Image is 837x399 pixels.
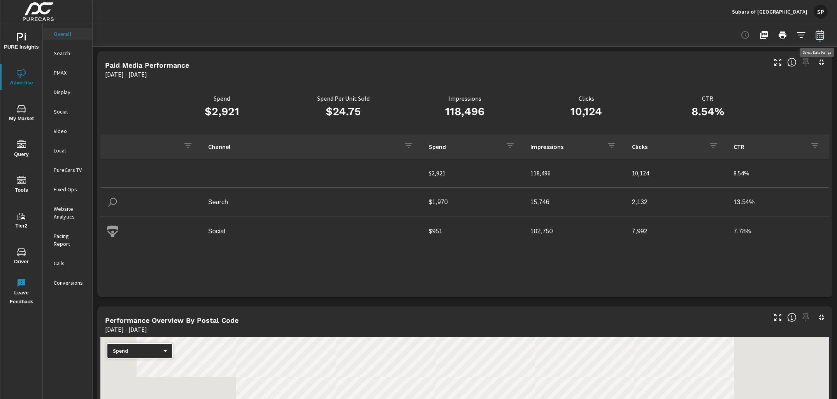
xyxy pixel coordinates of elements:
p: Spend [113,347,160,354]
div: nav menu [0,23,42,310]
div: PMAX [43,67,92,79]
span: Select a preset date range to save this widget [800,311,812,324]
td: Search [202,192,423,212]
div: Display [43,86,92,98]
p: Website Analytics [54,205,86,220]
div: SP [814,5,828,19]
p: Search [54,49,86,57]
button: Print Report [775,27,790,43]
p: Conversions [54,279,86,287]
div: Local [43,145,92,156]
button: Make Fullscreen [772,56,784,68]
div: PureCars TV [43,164,92,176]
div: Overall [43,28,92,40]
h3: 118,496 [404,105,525,118]
span: Driver [3,247,40,266]
span: Tier2 [3,212,40,231]
p: 8.54% [733,168,823,178]
td: 102,750 [524,222,626,241]
p: Local [54,147,86,154]
p: Spend Per Unit Sold [283,95,404,102]
p: PureCars TV [54,166,86,174]
h5: Performance Overview By Postal Code [105,316,239,324]
h5: Paid Media Performance [105,61,189,69]
p: CTR [647,95,769,102]
button: Make Fullscreen [772,311,784,324]
td: 13.54% [727,192,829,212]
p: Impressions [530,143,601,150]
h3: 8.54% [647,105,769,118]
p: $2,921 [429,168,518,178]
span: PURE Insights [3,33,40,52]
img: icon-social.svg [107,226,118,237]
div: Video [43,125,92,137]
span: Leave Feedback [3,278,40,306]
span: Select a preset date range to save this widget [800,56,812,68]
button: Apply Filters [793,27,809,43]
p: Clicks [526,95,647,102]
p: Video [54,127,86,135]
div: Spend [107,347,167,355]
p: Display [54,88,86,96]
span: Tools [3,176,40,195]
button: "Export Report to PDF" [756,27,772,43]
p: 118,496 [530,168,619,178]
span: Understand performance data by postal code. Individual postal codes can be selected and expanded ... [787,313,797,322]
p: Calls [54,259,86,267]
p: Spend [161,95,283,102]
div: Conversions [43,277,92,289]
p: Clicks [632,143,702,150]
h3: $2,921 [161,105,283,118]
button: Minimize Widget [815,56,828,68]
p: Overall [54,30,86,38]
p: CTR [733,143,804,150]
p: Impressions [404,95,525,102]
p: 10,124 [632,168,721,178]
td: $1,970 [423,192,524,212]
p: Fixed Ops [54,185,86,193]
td: 7,992 [626,222,727,241]
button: Minimize Widget [815,311,828,324]
span: Advertise [3,68,40,87]
td: 2,132 [626,192,727,212]
p: Social [54,108,86,115]
div: Pacing Report [43,230,92,250]
p: Subaru of [GEOGRAPHIC_DATA] [732,8,807,15]
p: Pacing Report [54,232,86,248]
span: Query [3,140,40,159]
img: icon-search.svg [107,196,118,208]
p: [DATE] - [DATE] [105,70,147,79]
td: 15,746 [524,192,626,212]
div: Social [43,106,92,117]
div: Calls [43,257,92,269]
td: Social [202,222,423,241]
span: Understand performance metrics over the selected time range. [787,58,797,67]
span: My Market [3,104,40,123]
p: [DATE] - [DATE] [105,325,147,334]
p: PMAX [54,69,86,77]
h3: $24.75 [283,105,404,118]
p: Channel [208,143,398,150]
div: Search [43,47,92,59]
div: Fixed Ops [43,184,92,195]
td: 7.78% [727,222,829,241]
div: Website Analytics [43,203,92,222]
td: $951 [423,222,524,241]
h3: 10,124 [526,105,647,118]
p: Spend [429,143,499,150]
